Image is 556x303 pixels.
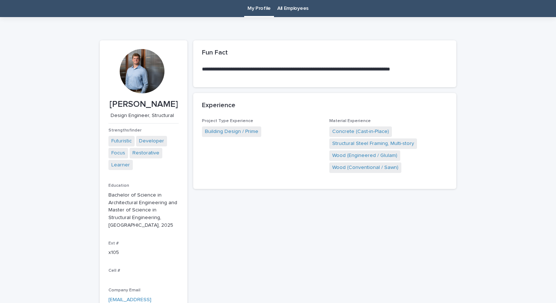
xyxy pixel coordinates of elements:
[205,128,258,136] a: Building Design / Prime
[332,152,397,159] a: Wood (Engineered / Glulam)
[111,161,130,169] a: Learner
[108,99,179,110] p: [PERSON_NAME]
[108,113,176,119] p: Design Engineer, Structural
[329,119,371,123] span: Material Experience
[108,241,119,246] span: Ext #
[108,268,120,273] span: Cell #
[332,164,398,171] a: Wood (Conventional / Sawn)
[202,119,253,123] span: Project Type Experience
[108,128,142,133] span: Strengthsfinder
[111,149,125,157] a: Focus
[202,49,228,57] h2: Fun Fact
[111,137,132,145] a: Futuristic
[108,191,179,229] p: Bachelor of Science in Architectural Engineering and Master of Science in Structural Engineering,...
[139,137,164,145] a: Developer
[332,128,389,136] a: Concrete (Cast-in-Place)
[108,183,129,188] span: Education
[132,149,159,157] a: Restorative
[108,288,140,292] span: Company Email
[332,140,414,148] a: Structural Steel Framing, Multi-story
[202,102,235,110] h2: Experience
[108,250,119,255] a: x105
